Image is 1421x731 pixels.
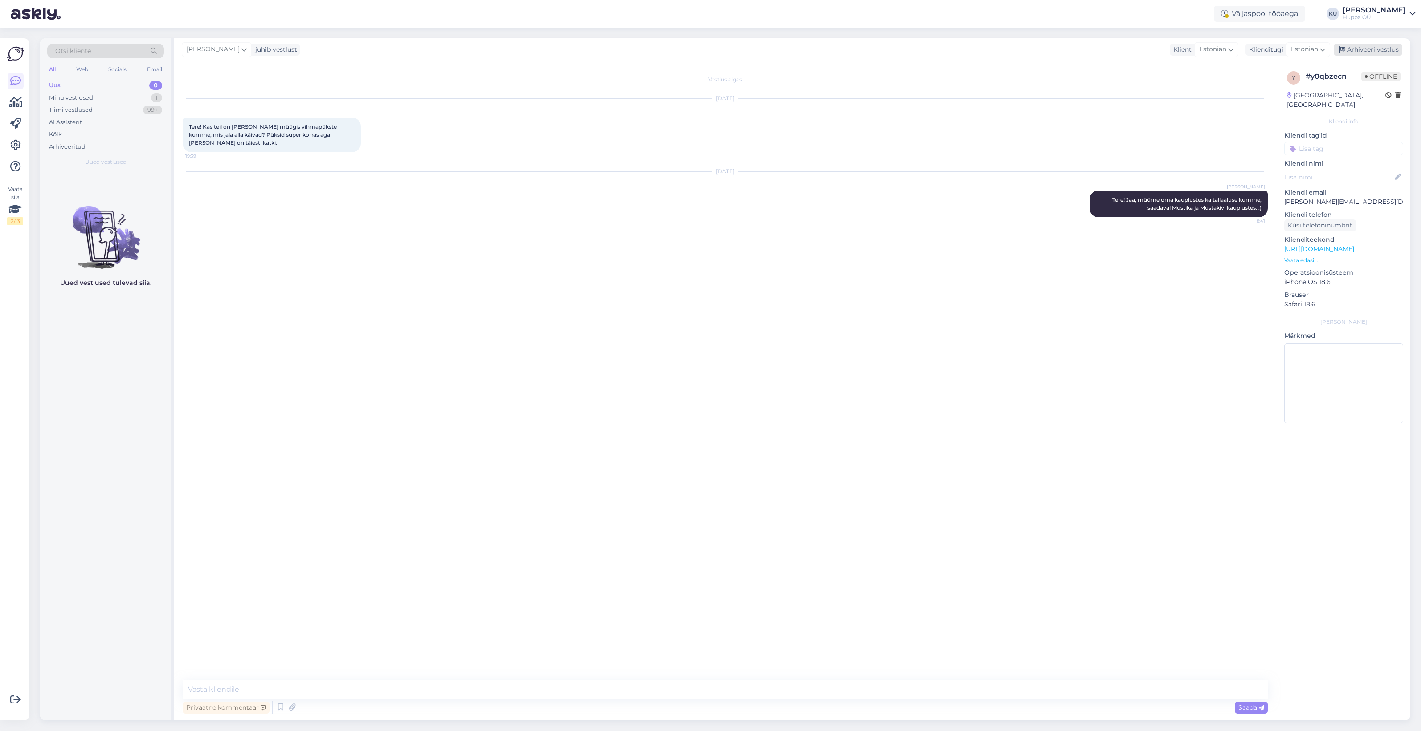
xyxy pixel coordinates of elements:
input: Lisa nimi [1285,172,1393,182]
div: 2 / 3 [7,217,23,225]
span: Tere! Kas teil on [PERSON_NAME] müügis vihmapükste kumme, mis jala alla käivad? Püksid super korr... [189,123,338,146]
div: Privaatne kommentaar [183,702,269,714]
p: Klienditeekond [1284,235,1403,244]
p: Märkmed [1284,331,1403,341]
div: Väljaspool tööaega [1214,6,1305,22]
div: Email [145,64,164,75]
div: Klienditugi [1245,45,1283,54]
div: Klient [1170,45,1192,54]
span: 8:41 [1232,218,1265,224]
span: Offline [1361,72,1401,81]
p: [PERSON_NAME][EMAIL_ADDRESS][DOMAIN_NAME] [1284,197,1403,207]
span: Estonian [1291,45,1318,54]
span: Uued vestlused [85,158,127,166]
img: Askly Logo [7,45,24,62]
span: 19:39 [185,153,219,159]
p: Vaata edasi ... [1284,256,1403,264]
div: Socials [106,64,128,75]
div: Vaata siia [7,185,23,225]
div: Kõik [49,130,62,139]
p: iPhone OS 18.6 [1284,277,1403,287]
input: Lisa tag [1284,142,1403,155]
img: No chats [40,190,171,270]
div: Web [74,64,90,75]
p: Safari 18.6 [1284,300,1403,309]
div: [PERSON_NAME] [1343,7,1406,14]
div: [GEOGRAPHIC_DATA], [GEOGRAPHIC_DATA] [1287,91,1385,110]
div: [DATE] [183,167,1268,175]
span: Estonian [1199,45,1226,54]
div: juhib vestlust [252,45,297,54]
p: Kliendi telefon [1284,210,1403,219]
div: Minu vestlused [49,93,93,102]
p: Kliendi tag'id [1284,131,1403,140]
div: Arhiveeri vestlus [1334,44,1402,56]
div: 1 [151,93,162,102]
span: Otsi kliente [55,46,91,56]
div: Kliendi info [1284,118,1403,126]
a: [URL][DOMAIN_NAME] [1284,245,1354,253]
div: # y0qbzecn [1306,71,1361,82]
div: [DATE] [183,94,1268,102]
div: Vestlus algas [183,76,1268,84]
span: [PERSON_NAME] [1227,183,1265,190]
p: Brauser [1284,290,1403,300]
div: Tiimi vestlused [49,106,93,114]
div: All [47,64,57,75]
div: Huppa OÜ [1343,14,1406,21]
span: y [1292,74,1295,81]
div: Uus [49,81,61,90]
div: Arhiveeritud [49,142,86,151]
span: Tere! Jaa, müüme oma kauplustes ka tallaaluse kumme, saadaval Mustika ja Mustakivi kauplustes. :) [1112,196,1263,211]
div: 0 [149,81,162,90]
p: Operatsioonisüsteem [1284,268,1403,277]
div: Küsi telefoninumbrit [1284,219,1356,231]
span: Saada [1238,703,1264,711]
a: [PERSON_NAME]Huppa OÜ [1343,7,1416,21]
span: [PERSON_NAME] [187,45,240,54]
p: Kliendi email [1284,188,1403,197]
div: [PERSON_NAME] [1284,318,1403,326]
div: KU [1327,8,1339,20]
p: Uued vestlused tulevad siia. [60,278,151,288]
div: AI Assistent [49,118,82,127]
div: 99+ [143,106,162,114]
p: Kliendi nimi [1284,159,1403,168]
